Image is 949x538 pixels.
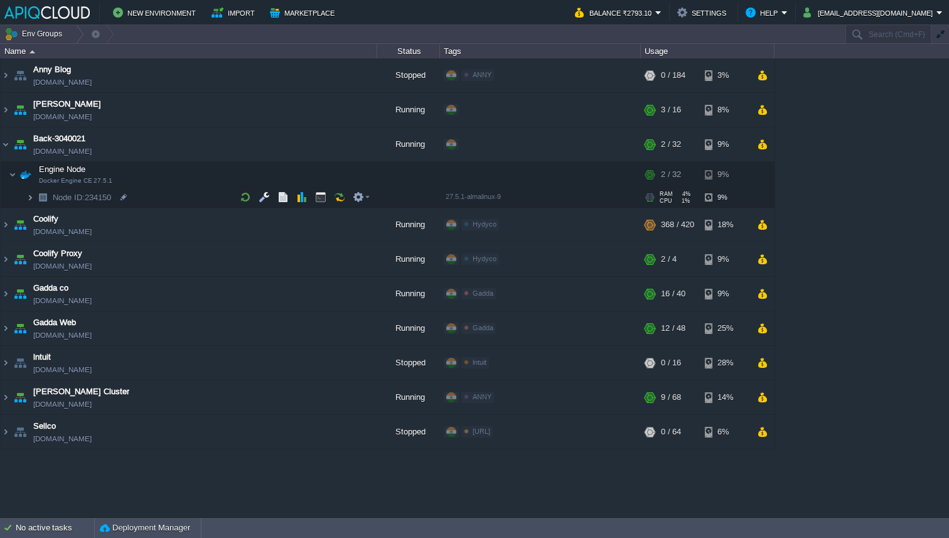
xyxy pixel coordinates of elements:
img: AMDAwAAAACH5BAEAAAAALAAAAAABAAEAAAICRAEAOw== [11,415,29,449]
a: [DOMAIN_NAME] [33,110,92,123]
button: Balance ₹2793.10 [575,5,655,20]
img: AMDAwAAAACH5BAEAAAAALAAAAAABAAEAAAICRAEAOw== [1,277,11,311]
div: 3 / 16 [661,93,681,127]
div: 14% [705,380,746,414]
img: AMDAwAAAACH5BAEAAAAALAAAAAABAAEAAAICRAEAOw== [11,311,29,345]
span: Hydyco [473,220,496,228]
img: AMDAwAAAACH5BAEAAAAALAAAAAABAAEAAAICRAEAOw== [11,93,29,127]
div: Running [377,380,440,414]
div: 9% [705,188,746,207]
a: Gadda Web [33,316,76,329]
a: [DOMAIN_NAME] [33,363,92,376]
span: CPU [660,198,672,204]
img: AMDAwAAAACH5BAEAAAAALAAAAAABAAEAAAICRAEAOw== [1,415,11,449]
div: 0 / 184 [661,58,685,92]
a: Coolify Proxy [33,247,82,260]
a: [DOMAIN_NAME] [33,433,92,445]
span: Hydyco [473,255,496,262]
span: Gadda [473,324,493,331]
a: Node ID:234150 [51,192,113,203]
a: [DOMAIN_NAME] [33,225,92,238]
div: 16 / 40 [661,277,685,311]
div: 3% [705,58,746,92]
span: ANNY [473,71,491,78]
img: AMDAwAAAACH5BAEAAAAALAAAAAABAAEAAAICRAEAOw== [26,188,34,207]
img: AMDAwAAAACH5BAEAAAAALAAAAAABAAEAAAICRAEAOw== [9,162,16,187]
div: Running [377,208,440,242]
img: AMDAwAAAACH5BAEAAAAALAAAAAABAAEAAAICRAEAOw== [11,277,29,311]
div: 25% [705,311,746,345]
span: Gadda [473,289,493,297]
img: AMDAwAAAACH5BAEAAAAALAAAAAABAAEAAAICRAEAOw== [1,311,11,345]
span: 27.5.1-almalinux-9 [446,193,501,200]
img: AMDAwAAAACH5BAEAAAAALAAAAAABAAEAAAICRAEAOw== [1,58,11,92]
a: [DOMAIN_NAME] [33,145,92,158]
img: AMDAwAAAACH5BAEAAAAALAAAAAABAAEAAAICRAEAOw== [11,380,29,414]
a: Back-3040021 [33,132,85,145]
img: AMDAwAAAACH5BAEAAAAALAAAAAABAAEAAAICRAEAOw== [1,346,11,380]
div: 9% [705,162,746,187]
div: 2 / 4 [661,242,677,276]
button: Marketplace [270,5,338,20]
a: Gadda co [33,282,68,294]
span: 234150 [51,192,113,203]
div: Running [377,277,440,311]
a: Sellco [33,420,56,433]
button: New Environment [113,5,200,20]
img: AMDAwAAAACH5BAEAAAAALAAAAAABAAEAAAICRAEAOw== [17,162,35,187]
a: [DOMAIN_NAME] [33,294,92,307]
img: AMDAwAAAACH5BAEAAAAALAAAAAABAAEAAAICRAEAOw== [11,242,29,276]
img: AMDAwAAAACH5BAEAAAAALAAAAAABAAEAAAICRAEAOw== [11,127,29,161]
div: 0 / 64 [661,415,681,449]
a: lntuit [33,351,51,363]
span: RAM [660,191,673,197]
div: Status [378,44,439,58]
div: Stopped [377,58,440,92]
img: AMDAwAAAACH5BAEAAAAALAAAAAABAAEAAAICRAEAOw== [11,346,29,380]
a: Engine NodeDocker Engine CE 27.5.1 [38,164,87,174]
div: 0 / 16 [661,346,681,380]
div: Running [377,93,440,127]
span: lntuit [473,358,486,366]
span: [PERSON_NAME] Cluster [33,385,129,398]
div: 12 / 48 [661,311,685,345]
div: 8% [705,93,746,127]
a: [DOMAIN_NAME] [33,398,92,411]
a: Anny Blog [33,63,71,76]
div: Name [1,44,377,58]
span: Docker Engine CE 27.5.1 [39,177,112,185]
div: Running [377,127,440,161]
button: Deployment Manager [100,522,190,534]
span: Node ID: [53,193,85,202]
button: [EMAIL_ADDRESS][DOMAIN_NAME] [803,5,936,20]
div: 9% [705,127,746,161]
div: Usage [641,44,774,58]
span: 1% [677,198,690,204]
div: 2 / 32 [661,127,681,161]
button: Env Groups [4,25,67,43]
img: AMDAwAAAACH5BAEAAAAALAAAAAABAAEAAAICRAEAOw== [1,208,11,242]
div: 2 / 32 [661,162,681,187]
div: 9 / 68 [661,380,681,414]
span: ANNY [473,393,491,401]
div: Running [377,311,440,345]
div: No active tasks [16,518,94,538]
div: 9% [705,242,746,276]
a: [DOMAIN_NAME] [33,260,92,272]
span: Engine Node [38,164,87,175]
img: AMDAwAAAACH5BAEAAAAALAAAAAABAAEAAAICRAEAOw== [11,208,29,242]
div: Tags [441,44,640,58]
img: AMDAwAAAACH5BAEAAAAALAAAAAABAAEAAAICRAEAOw== [1,242,11,276]
a: [PERSON_NAME] [33,98,101,110]
div: 18% [705,208,746,242]
div: 9% [705,277,746,311]
img: AMDAwAAAACH5BAEAAAAALAAAAAABAAEAAAICRAEAOw== [11,58,29,92]
img: AMDAwAAAACH5BAEAAAAALAAAAAABAAEAAAICRAEAOw== [29,50,35,53]
button: Help [746,5,781,20]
